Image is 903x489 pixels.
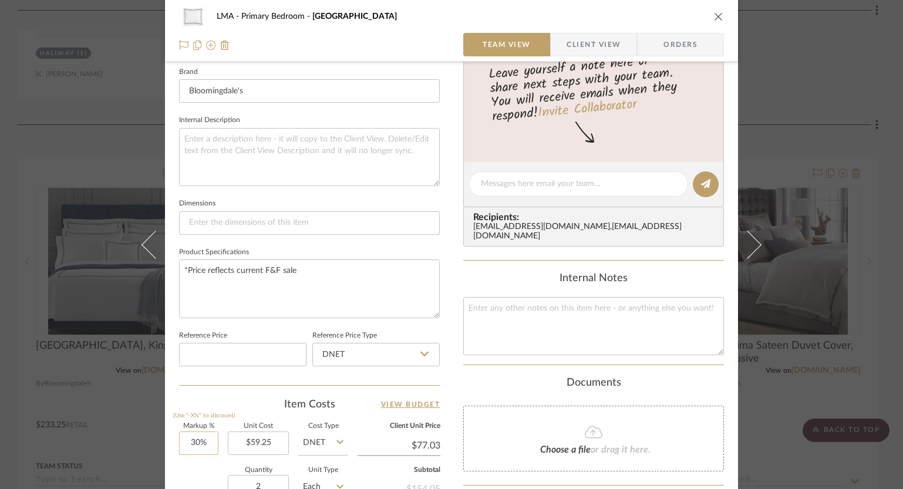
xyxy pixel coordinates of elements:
label: Product Specifications [179,249,249,255]
span: Recipients: [473,212,719,222]
span: Client View [567,33,621,56]
div: Item Costs [179,397,440,412]
a: View Budget [381,397,440,412]
label: Reference Price Type [312,333,377,339]
img: Remove from project [220,41,230,50]
div: Leave yourself a note here or share next steps with your team. You will receive emails when they ... [462,48,726,127]
label: Markup % [179,423,218,429]
label: Internal Description [179,117,240,123]
div: Internal Notes [463,272,724,285]
input: Enter Brand [179,79,440,103]
label: Reference Price [179,333,227,339]
div: Documents [463,377,724,390]
a: Invite Collaborator [537,95,638,124]
div: [EMAIL_ADDRESS][DOMAIN_NAME] , [EMAIL_ADDRESS][DOMAIN_NAME] [473,222,719,241]
label: Dimensions [179,201,215,207]
label: Cost Type [298,423,348,429]
button: close [713,11,724,22]
input: Enter the dimensions of this item [179,211,440,235]
label: Unit Cost [228,423,289,429]
span: [GEOGRAPHIC_DATA] [312,12,397,21]
label: Brand [179,69,198,75]
label: Quantity [228,467,289,473]
span: Primary Bedroom [241,12,312,21]
span: Orders [651,33,710,56]
label: Subtotal [358,467,440,473]
label: Client Unit Price [358,423,440,429]
img: b85af537-7e03-4641-9ab8-6ccd7a0d7592_48x40.jpg [179,5,207,28]
span: Choose a file [540,445,591,454]
span: or drag it here. [591,445,651,454]
span: LMA [217,12,241,21]
span: Team View [483,33,531,56]
label: Unit Type [298,467,348,473]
